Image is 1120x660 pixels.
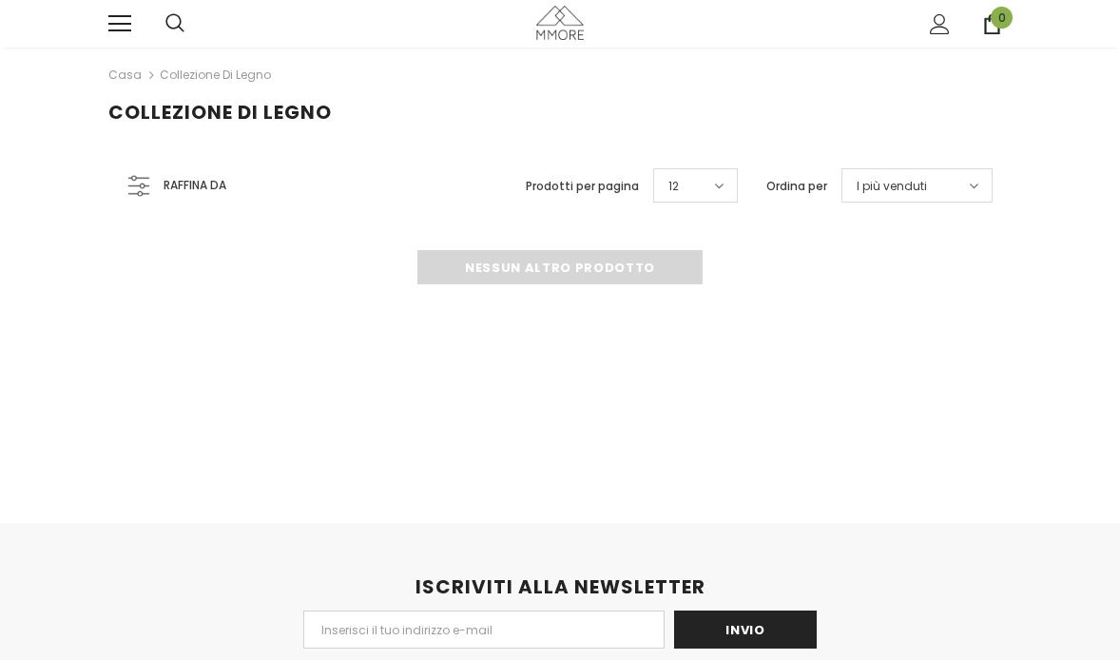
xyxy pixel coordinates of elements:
[415,573,705,600] span: ISCRIVITI ALLA NEWSLETTER
[766,177,827,196] label: Ordina per
[668,177,679,196] span: 12
[982,14,1002,34] a: 0
[108,99,332,126] span: Collezione di legno
[303,611,665,649] input: Email Address
[536,6,584,39] img: Casi MMORE
[108,64,142,87] a: Casa
[857,177,927,196] span: I più venduti
[526,177,639,196] label: Prodotti per pagina
[160,67,271,83] a: Collezione di legno
[164,175,226,196] span: Raffina da
[674,611,817,649] input: Invio
[991,7,1013,29] span: 0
